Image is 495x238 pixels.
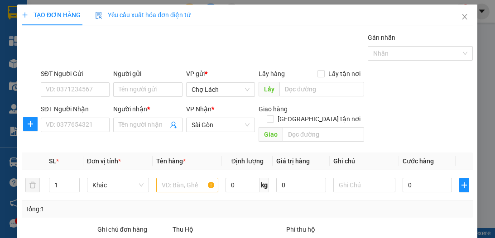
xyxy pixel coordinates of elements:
[368,34,395,41] label: Gán nhãn
[87,157,121,165] span: Đơn vị tính
[325,69,364,79] span: Lấy tận nơi
[259,127,283,142] span: Giao
[231,157,264,165] span: Định lượng
[259,105,288,113] span: Giao hàng
[186,105,211,113] span: VP Nhận
[460,181,469,189] span: plus
[276,178,326,192] input: 0
[170,121,177,129] span: user-add
[333,178,395,192] input: Ghi Chú
[260,178,269,192] span: kg
[25,178,40,192] button: delete
[49,157,56,165] span: SL
[286,224,398,238] div: Phí thu hộ
[92,178,144,192] span: Khác
[156,178,218,192] input: VD: Bàn, Ghế
[113,104,182,114] div: Người nhận
[192,118,250,132] span: Sài Gòn
[279,82,364,96] input: Dọc đường
[403,157,434,165] span: Cước hàng
[259,70,285,77] span: Lấy hàng
[461,13,469,20] span: close
[95,11,191,19] span: Yêu cầu xuất hóa đơn điện tử
[283,127,364,142] input: Dọc đường
[259,82,279,96] span: Lấy
[186,69,255,79] div: VP gửi
[276,157,310,165] span: Giá trị hàng
[22,12,28,18] span: plus
[192,83,250,96] span: Chợ Lách
[23,117,38,131] button: plus
[113,69,182,79] div: Người gửi
[452,5,478,30] button: Close
[22,11,81,19] span: TẠO ĐƠN HÀNG
[274,114,364,124] span: [GEOGRAPHIC_DATA] tận nơi
[41,104,110,114] div: SĐT Người Nhận
[24,120,37,128] span: plus
[41,69,110,79] div: SĐT Người Gửi
[25,204,192,214] div: Tổng: 1
[173,226,194,233] span: Thu Hộ
[156,157,186,165] span: Tên hàng
[95,12,102,19] img: icon
[97,226,147,233] label: Ghi chú đơn hàng
[330,152,399,170] th: Ghi chú
[460,178,470,192] button: plus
